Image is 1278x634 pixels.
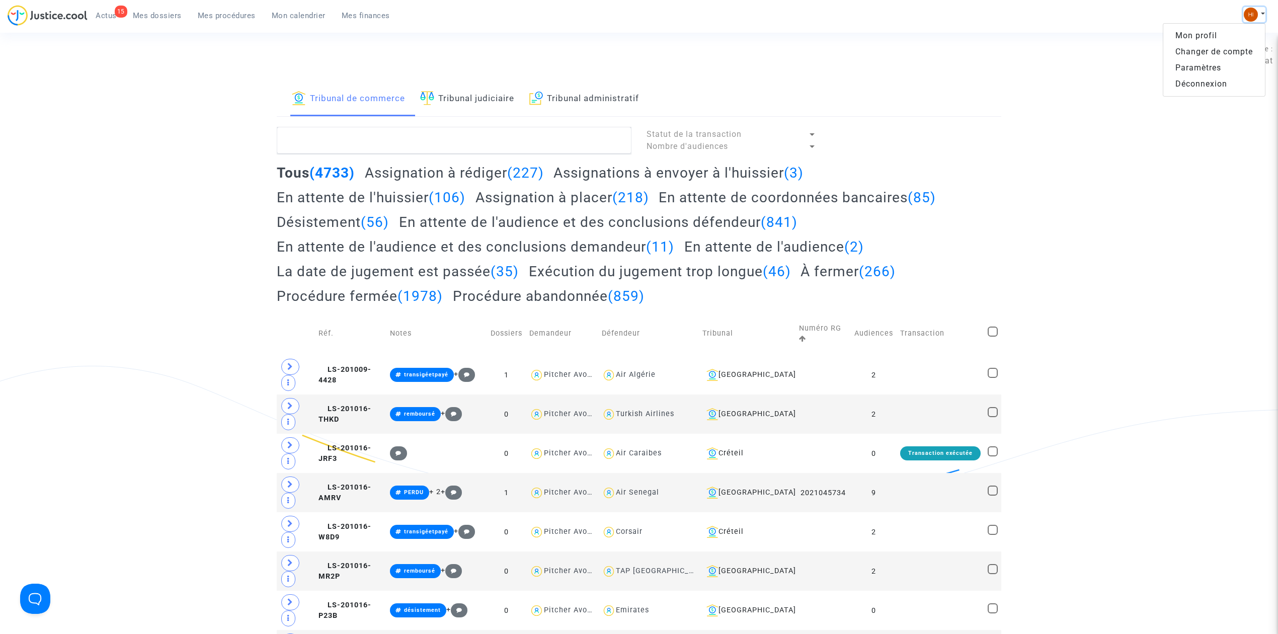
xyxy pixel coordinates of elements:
[529,603,544,618] img: icon-user.svg
[699,312,795,355] td: Tribunal
[529,525,544,539] img: icon-user.svg
[795,473,851,512] td: 2021045734
[309,165,355,181] span: (4733)
[529,486,544,500] img: icon-user.svg
[277,263,519,280] h2: La date de jugement est passée
[844,239,864,255] span: (2)
[612,189,649,206] span: (218)
[318,522,371,542] span: LS-201016-W8D9
[684,238,864,256] h2: En attente de l'audience
[702,604,792,616] div: [GEOGRAPHIC_DATA]
[544,527,599,536] div: Pitcher Avocat
[851,434,897,473] td: 0
[795,312,851,355] td: Numéro RG
[133,11,182,20] span: Mes dossiers
[702,369,792,381] div: [GEOGRAPHIC_DATA]
[441,488,462,496] span: +
[318,365,371,385] span: LS-201009-4428
[420,91,434,105] img: icon-faciliter-sm.svg
[292,82,405,116] a: Tribunal de commerce
[318,483,371,503] span: LS-201016-AMRV
[454,527,475,535] span: +
[706,526,718,538] img: icon-banque.svg
[544,370,599,379] div: Pitcher Avocat
[487,355,526,394] td: 1
[763,263,791,280] span: (46)
[602,564,616,579] img: icon-user.svg
[115,6,127,18] div: 15
[706,487,718,499] img: icon-banque.svg
[851,394,897,434] td: 2
[277,287,443,305] h2: Procédure fermée
[318,601,371,620] span: LS-201016-P23B
[88,8,125,23] a: 15Actus
[859,263,896,280] span: (266)
[702,408,792,420] div: [GEOGRAPHIC_DATA]
[602,407,616,422] img: icon-user.svg
[1163,28,1265,44] a: Mon profil
[453,287,645,305] h2: Procédure abandonnée
[318,444,371,463] span: LS-201016-JRF3
[446,605,468,614] span: +
[602,603,616,618] img: icon-user.svg
[702,526,792,538] div: Créteil
[616,488,659,497] div: Air Senegal
[851,512,897,551] td: 2
[264,8,334,23] a: Mon calendrier
[277,213,389,231] h2: Désistement
[702,565,792,577] div: [GEOGRAPHIC_DATA]
[8,5,88,26] img: jc-logo.svg
[616,527,643,536] div: Corsair
[598,312,699,355] td: Défendeur
[361,214,389,230] span: (56)
[851,591,897,630] td: 0
[529,91,543,105] img: icon-archive.svg
[602,446,616,461] img: icon-user.svg
[647,129,742,139] span: Statut de la transaction
[544,410,599,418] div: Pitcher Avocat
[706,604,718,616] img: icon-banque.svg
[507,165,544,181] span: (227)
[441,566,462,575] span: +
[277,189,465,206] h2: En attente de l'huissier
[647,141,728,151] span: Nombre d'audiences
[761,214,797,230] span: (841)
[529,368,544,382] img: icon-user.svg
[487,512,526,551] td: 0
[616,606,649,614] div: Emirates
[277,164,355,182] h2: Tous
[404,528,448,535] span: transigéetpayé
[318,405,371,424] span: LS-201016-THKD
[616,449,662,457] div: Air Caraibes
[420,82,514,116] a: Tribunal judiciaire
[342,11,390,20] span: Mes finances
[1163,76,1265,92] a: Déconnexion
[1163,44,1265,60] a: Changer de compte
[851,355,897,394] td: 2
[315,312,387,355] td: Réf.
[365,164,544,182] h2: Assignation à rédiger
[544,449,599,457] div: Pitcher Avocat
[616,370,656,379] div: Air Algérie
[334,8,398,23] a: Mes finances
[529,82,639,116] a: Tribunal administratif
[125,8,190,23] a: Mes dossiers
[897,312,984,355] td: Transaction
[441,409,462,418] span: +
[1244,8,1258,22] img: fc99b196863ffcca57bb8fe2645aafd9
[190,8,264,23] a: Mes procédures
[386,312,487,355] td: Notes
[475,189,649,206] h2: Assignation à placer
[851,312,897,355] td: Audiences
[526,312,598,355] td: Demandeur
[272,11,326,20] span: Mon calendrier
[544,567,599,575] div: Pitcher Avocat
[429,488,441,496] span: + 2
[616,410,674,418] div: Turkish Airlines
[602,368,616,382] img: icon-user.svg
[784,165,804,181] span: (3)
[404,411,435,417] span: remboursé
[399,213,797,231] h2: En attente de l'audience et des conclusions défendeur
[602,486,616,500] img: icon-user.svg
[544,488,599,497] div: Pitcher Avocat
